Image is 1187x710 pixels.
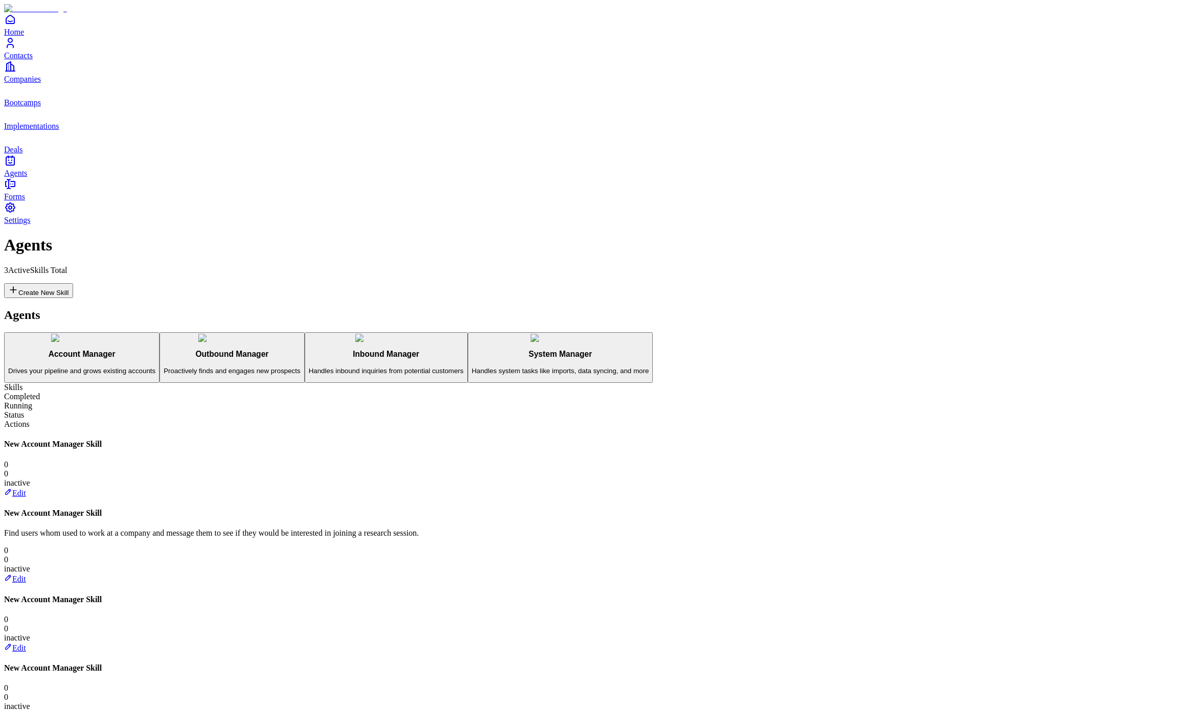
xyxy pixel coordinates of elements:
[4,107,1183,130] a: implementations
[4,60,1183,83] a: Companies
[4,693,1183,702] div: 0
[4,13,1183,36] a: Home
[4,192,25,201] span: Forms
[164,350,300,359] h3: Outbound Manager
[4,546,1183,555] div: 0
[51,334,112,342] img: Account Manager
[355,334,417,342] img: Inbound Manager
[309,350,464,359] h3: Inbound Manager
[4,51,33,60] span: Contacts
[4,401,1183,410] div: Running
[4,236,1183,255] h1: Agents
[4,216,31,224] span: Settings
[4,75,41,83] span: Companies
[4,663,1183,673] h4: New Account Manager Skill
[4,283,73,298] button: Create New Skill
[4,478,30,487] span: inactive
[4,683,1183,693] div: 0
[8,367,155,375] p: Drives your pipeline and grows existing accounts
[472,367,649,375] p: Handles system tasks like imports, data syncing, and more
[4,529,1183,538] p: Find users whom used to work at a company and message them to see if they would be interested in ...
[4,84,1183,107] a: bootcamps
[309,367,464,375] p: Handles inbound inquiries from potential customers
[4,131,1183,154] a: deals
[305,332,468,383] button: Inbound ManagerInbound ManagerHandles inbound inquiries from potential customers
[4,575,26,583] a: Edit
[4,332,159,383] button: Account ManagerAccount ManagerDrives your pipeline and grows existing accounts
[4,460,1183,469] div: 0
[4,509,1183,518] h4: New Account Manager Skill
[4,410,1183,420] div: Status
[4,595,1183,604] h4: New Account Manager Skill
[4,98,41,107] span: Bootcamps
[531,334,590,342] img: System Manager
[4,122,59,130] span: Implementations
[4,383,1183,392] div: Skills
[4,624,1183,633] div: 0
[4,420,1183,429] div: Actions
[4,489,26,497] a: Edit
[4,644,26,652] a: Edit
[4,201,1183,224] a: Settings
[4,564,30,573] span: inactive
[4,145,22,154] span: Deals
[468,332,653,383] button: System ManagerSystem ManagerHandles system tasks like imports, data syncing, and more
[4,308,1183,322] h2: Agents
[4,169,27,177] span: Agents
[164,367,300,375] p: Proactively finds and engages new prospects
[159,332,304,383] button: Outbound ManagerOutbound ManagerProactively finds and engages new prospects
[198,334,265,342] img: Outbound Manager
[4,633,30,642] span: inactive
[472,350,649,359] h3: System Manager
[4,266,1183,275] p: 3 Active Skills Total
[4,4,67,13] img: Item Brain Logo
[4,178,1183,201] a: Forms
[8,350,155,359] h3: Account Manager
[4,615,1183,624] div: 0
[4,37,1183,60] a: Contacts
[4,469,1183,478] div: 0
[4,555,1183,564] div: 0
[4,392,1183,401] div: Completed
[4,440,1183,449] h4: New Account Manager Skill
[4,154,1183,177] a: Agents
[4,28,24,36] span: Home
